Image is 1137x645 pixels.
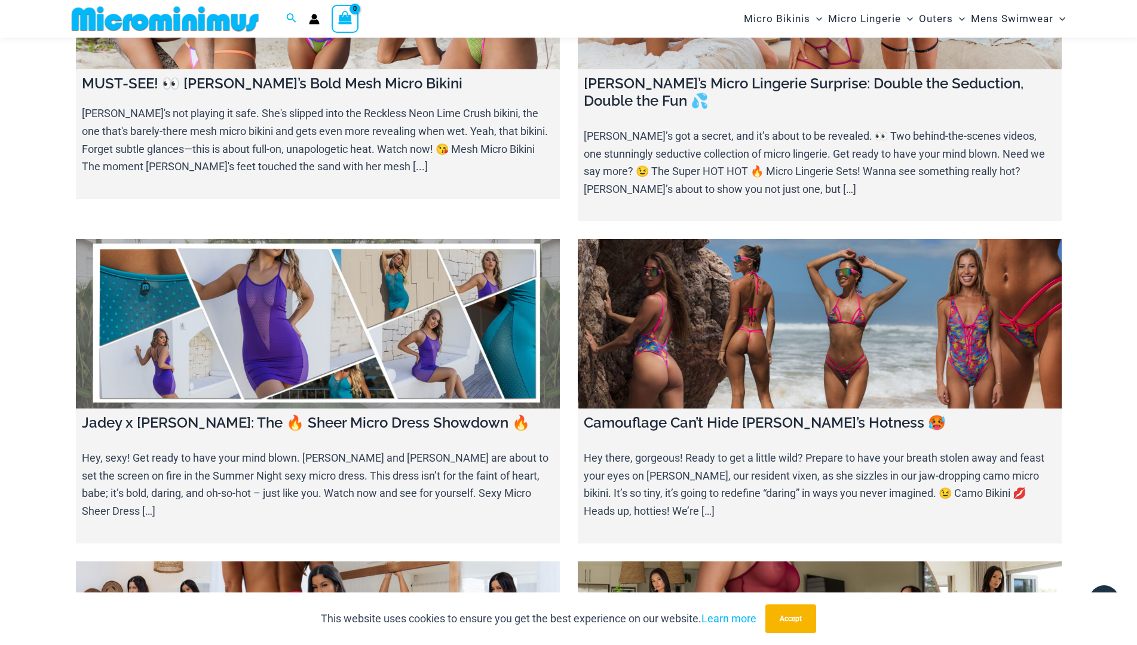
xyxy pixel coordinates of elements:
[901,4,913,34] span: Menu Toggle
[309,14,320,24] a: Account icon link
[739,2,1071,36] nav: Site Navigation
[1053,4,1065,34] span: Menu Toggle
[82,449,554,520] p: Hey, sexy! Get ready to have your mind blown. [PERSON_NAME] and [PERSON_NAME] are about to set th...
[321,610,756,628] p: This website uses cookies to ensure you get the best experience on our website.
[810,4,822,34] span: Menu Toggle
[953,4,965,34] span: Menu Toggle
[584,75,1056,110] h4: [PERSON_NAME]’s Micro Lingerie Surprise: Double the Seduction, Double the Fun 💦
[584,127,1056,198] p: [PERSON_NAME]’s got a secret, and it’s about to be revealed. 👀 Two behind-the-scenes videos, one ...
[765,604,816,633] button: Accept
[82,414,554,432] h4: Jadey x [PERSON_NAME]: The 🔥 Sheer Micro Dress Showdown 🔥
[584,414,1056,432] h4: Camouflage Can’t Hide [PERSON_NAME]’s Hotness 🥵
[578,239,1062,408] a: Camouflage Can’t Hide Kati’s Hotness 🥵
[76,239,560,408] a: Jadey x Ilana: The 🔥 Sheer Micro Dress Showdown 🔥
[825,4,916,34] a: Micro LingerieMenu ToggleMenu Toggle
[971,4,1053,34] span: Mens Swimwear
[828,4,901,34] span: Micro Lingerie
[968,4,1068,34] a: Mens SwimwearMenu ToggleMenu Toggle
[741,4,825,34] a: Micro BikinisMenu ToggleMenu Toggle
[286,11,297,26] a: Search icon link
[919,4,953,34] span: Outers
[82,75,554,93] h4: MUST-SEE! 👀 [PERSON_NAME]’s Bold Mesh Micro Bikini
[67,5,263,32] img: MM SHOP LOGO FLAT
[584,449,1056,520] p: Hey there, gorgeous! Ready to get a little wild? Prepare to have your breath stolen away and feas...
[916,4,968,34] a: OutersMenu ToggleMenu Toggle
[701,612,756,625] a: Learn more
[744,4,810,34] span: Micro Bikinis
[82,105,554,176] p: [PERSON_NAME]'s not playing it safe. She's slipped into the Reckless Neon Lime Crush bikini, the ...
[332,5,359,32] a: View Shopping Cart, empty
